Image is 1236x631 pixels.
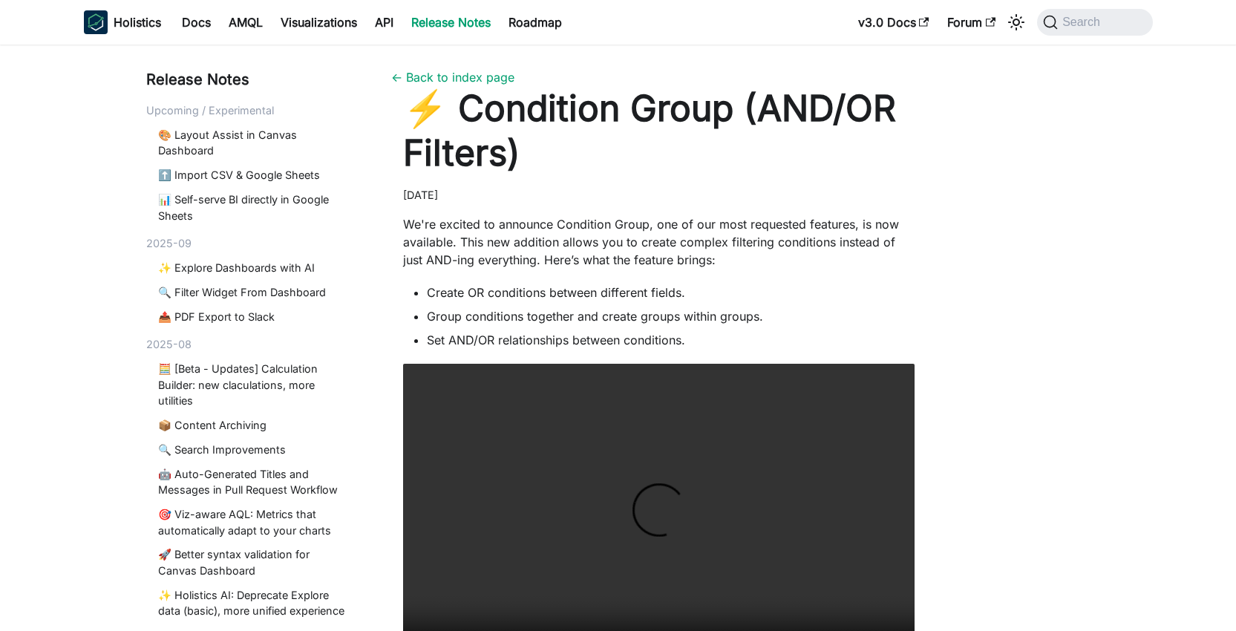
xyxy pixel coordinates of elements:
a: AMQL [220,10,272,34]
a: Roadmap [500,10,571,34]
a: HolisticsHolisticsHolistics [84,10,161,34]
a: Visualizations [272,10,366,34]
a: 🚀 Better syntax validation for Canvas Dashboard [158,546,350,578]
a: 📤 PDF Export to Slack [158,309,350,325]
button: Search (Command+K) [1037,9,1152,36]
a: ← Back to index page [391,70,514,85]
a: 📊 Self-serve BI directly in Google Sheets [158,192,350,223]
div: Upcoming / Experimental [146,102,356,119]
a: 🔍 Filter Widget From Dashboard [158,284,350,301]
a: 🎯 Viz-aware AQL: Metrics that automatically adapt to your charts [158,506,350,538]
a: 🤖 Auto-Generated Titles and Messages in Pull Request Workflow [158,466,350,498]
a: 🎨 Layout Assist in Canvas Dashboard [158,127,350,159]
a: 🧮 [Beta - Updates] Calculation Builder: new claculations, more utilities [158,361,350,409]
li: Create OR conditions between different fields. [427,284,915,301]
a: Docs [173,10,220,34]
img: Holistics [84,10,108,34]
div: Release Notes [146,68,356,91]
li: Set AND/OR relationships between conditions. [427,331,915,349]
a: ✨ Explore Dashboards with AI [158,260,350,276]
div: 2025-08 [146,336,356,353]
nav: Blog recent posts navigation [146,68,356,631]
a: Forum [938,10,1004,34]
div: 2025-09 [146,235,356,252]
span: Search [1058,16,1109,29]
time: [DATE] [403,189,438,201]
b: Holistics [114,13,161,31]
a: 🔍 Search Improvements [158,442,350,458]
p: We're excited to announce Condition Group, one of our most requested features, is now available. ... [403,215,915,269]
a: ⬆️ Import CSV & Google Sheets [158,167,350,183]
a: 📦 Content Archiving [158,417,350,434]
a: Release Notes [402,10,500,34]
button: Switch between dark and light mode (currently system mode) [1004,10,1028,34]
li: Group conditions together and create groups within groups. [427,307,915,325]
h1: ⚡ Condition Group (AND/OR Filters) [403,86,915,175]
a: v3.0 Docs [849,10,938,34]
a: ✨ Holistics AI: Deprecate Explore data (basic), more unified experience [158,587,350,619]
a: API [366,10,402,34]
